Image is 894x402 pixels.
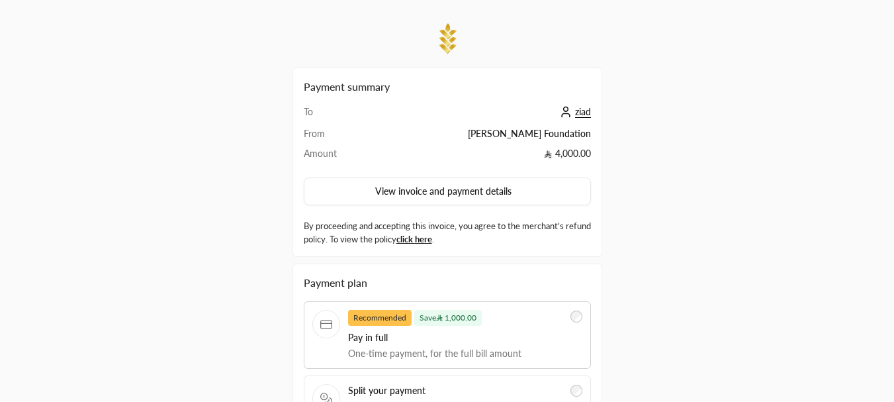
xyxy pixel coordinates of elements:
[575,106,591,118] span: ziad
[304,79,591,95] h2: Payment summary
[570,311,582,323] input: RecommendedSave 1,000.00Pay in fullOne-time payment, for the full bill amount
[557,106,591,117] a: ziad
[304,275,591,291] div: Payment plan
[364,147,590,167] td: 4,000.00
[304,105,365,127] td: To
[348,347,562,360] span: One-time payment, for the full bill amount
[414,310,482,326] span: Save 1,000.00
[304,147,365,167] td: Amount
[304,127,365,147] td: From
[304,220,591,246] label: By proceeding and accepting this invoice, you agree to the merchant’s refund policy. To view the ...
[434,21,461,57] img: Company Logo
[570,385,582,397] input: Split your paymentSplit your bill in up to 4 monthly installments with no interest
[348,331,562,344] span: Pay in full
[348,310,412,326] span: Recommended
[364,127,590,147] td: [PERSON_NAME] Foundation
[348,384,562,397] span: Split your payment
[304,177,591,205] button: View invoice and payment details
[396,234,432,244] a: click here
